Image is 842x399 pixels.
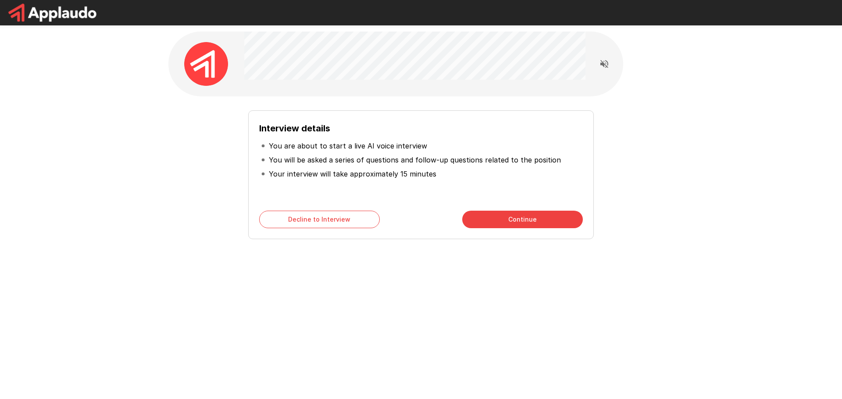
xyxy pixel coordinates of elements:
[184,42,228,86] img: applaudo_avatar.png
[269,155,561,165] p: You will be asked a series of questions and follow-up questions related to the position
[596,55,613,73] button: Read questions aloud
[259,123,330,134] b: Interview details
[269,141,427,151] p: You are about to start a live AI voice interview
[462,211,583,228] button: Continue
[269,169,436,179] p: Your interview will take approximately 15 minutes
[259,211,380,228] button: Decline to Interview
